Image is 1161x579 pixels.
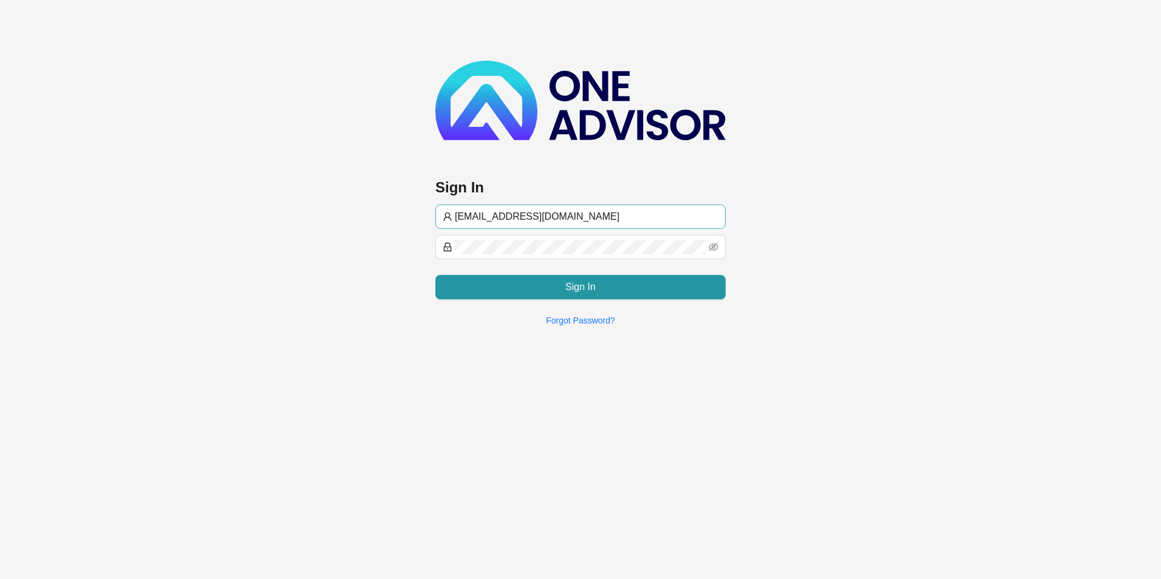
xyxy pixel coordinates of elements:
span: user [443,212,452,222]
span: eye-invisible [709,242,718,252]
h3: Sign In [435,178,726,197]
input: Username [455,209,718,224]
span: Sign In [565,280,596,294]
a: Forgot Password? [546,316,615,325]
button: Sign In [435,275,726,299]
img: b89e593ecd872904241dc73b71df2e41-logo-dark.svg [435,61,726,140]
span: lock [443,242,452,252]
